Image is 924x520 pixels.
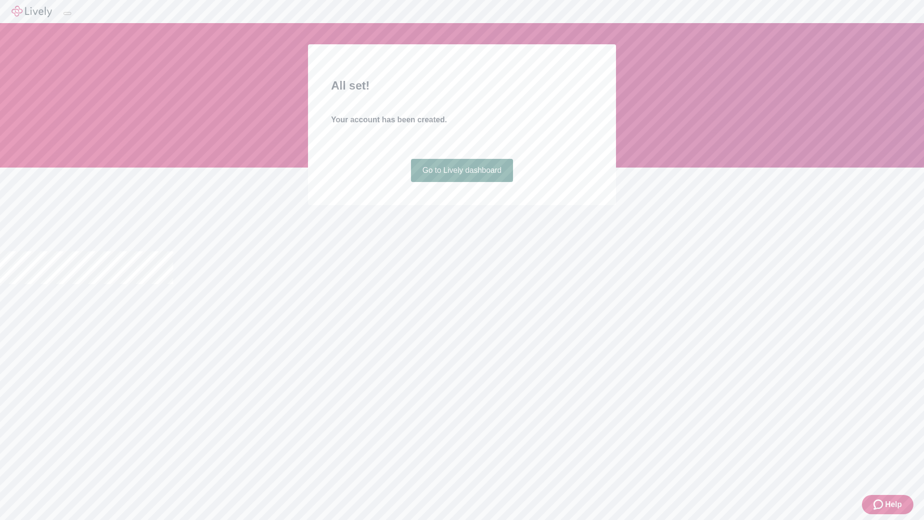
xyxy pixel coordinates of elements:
[411,159,513,182] a: Go to Lively dashboard
[331,114,593,126] h4: Your account has been created.
[885,499,902,510] span: Help
[12,6,52,17] img: Lively
[862,495,913,514] button: Zendesk support iconHelp
[873,499,885,510] svg: Zendesk support icon
[331,77,593,94] h2: All set!
[64,12,71,15] button: Log out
